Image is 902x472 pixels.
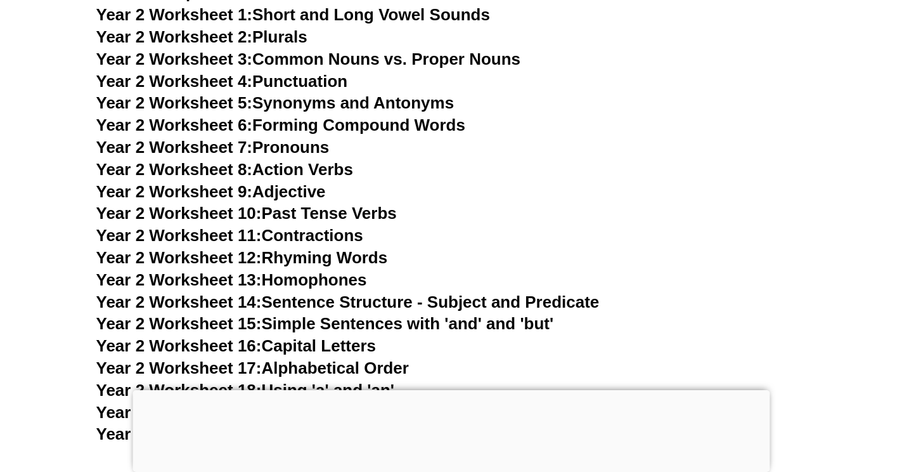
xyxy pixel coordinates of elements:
[96,270,367,289] a: Year 2 Worksheet 13:Homophones
[96,49,253,69] span: Year 2 Worksheet 3:
[96,314,554,333] a: Year 2 Worksheet 15:Simple Sentences with 'and' and 'but'
[96,424,262,443] span: Year 2 Worksheet 20:
[96,182,253,201] span: Year 2 Worksheet 9:
[96,5,490,24] a: Year 2 Worksheet 1:Short and Long Vowel Sounds
[96,403,572,422] a: Year 2 Worksheet 19:Descriptive Writing: My Favorite Animal
[96,292,600,311] a: Year 2 Worksheet 14:Sentence Structure - Subject and Predicate
[96,5,253,24] span: Year 2 Worksheet 1:
[96,138,253,157] span: Year 2 Worksheet 7:
[96,226,262,245] span: Year 2 Worksheet 11:
[96,93,253,112] span: Year 2 Worksheet 5:
[96,292,262,311] span: Year 2 Worksheet 14:
[96,403,262,422] span: Year 2 Worksheet 19:
[96,93,454,112] a: Year 2 Worksheet 5:Synonyms and Antonyms
[96,115,253,134] span: Year 2 Worksheet 6:
[96,204,262,223] span: Year 2 Worksheet 10:
[96,226,363,245] a: Year 2 Worksheet 11:Contractions
[96,160,353,179] a: Year 2 Worksheet 8:Action Verbs
[96,49,521,69] a: Year 2 Worksheet 3:Common Nouns vs. Proper Nouns
[96,27,253,46] span: Year 2 Worksheet 2:
[96,314,262,333] span: Year 2 Worksheet 15:
[96,424,432,443] a: Year 2 Worksheet 20:Correcting Sentences
[96,358,262,377] span: Year 2 Worksheet 17:
[96,381,262,400] span: Year 2 Worksheet 18:
[96,182,326,201] a: Year 2 Worksheet 9:Adjective
[96,138,330,157] a: Year 2 Worksheet 7:Pronouns
[96,270,262,289] span: Year 2 Worksheet 13:
[96,381,394,400] a: Year 2 Worksheet 18:Using 'a' and 'an'
[96,204,397,223] a: Year 2 Worksheet 10:Past Tense Verbs
[96,336,376,355] a: Year 2 Worksheet 16:Capital Letters
[96,115,465,134] a: Year 2 Worksheet 6:Forming Compound Words
[96,72,253,91] span: Year 2 Worksheet 4:
[96,160,253,179] span: Year 2 Worksheet 8:
[96,336,262,355] span: Year 2 Worksheet 16:
[96,72,348,91] a: Year 2 Worksheet 4:Punctuation
[96,27,307,46] a: Year 2 Worksheet 2:Plurals
[96,248,388,267] a: Year 2 Worksheet 12:Rhyming Words
[96,358,409,377] a: Year 2 Worksheet 17:Alphabetical Order
[132,390,770,469] iframe: Advertisement
[96,248,262,267] span: Year 2 Worksheet 12:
